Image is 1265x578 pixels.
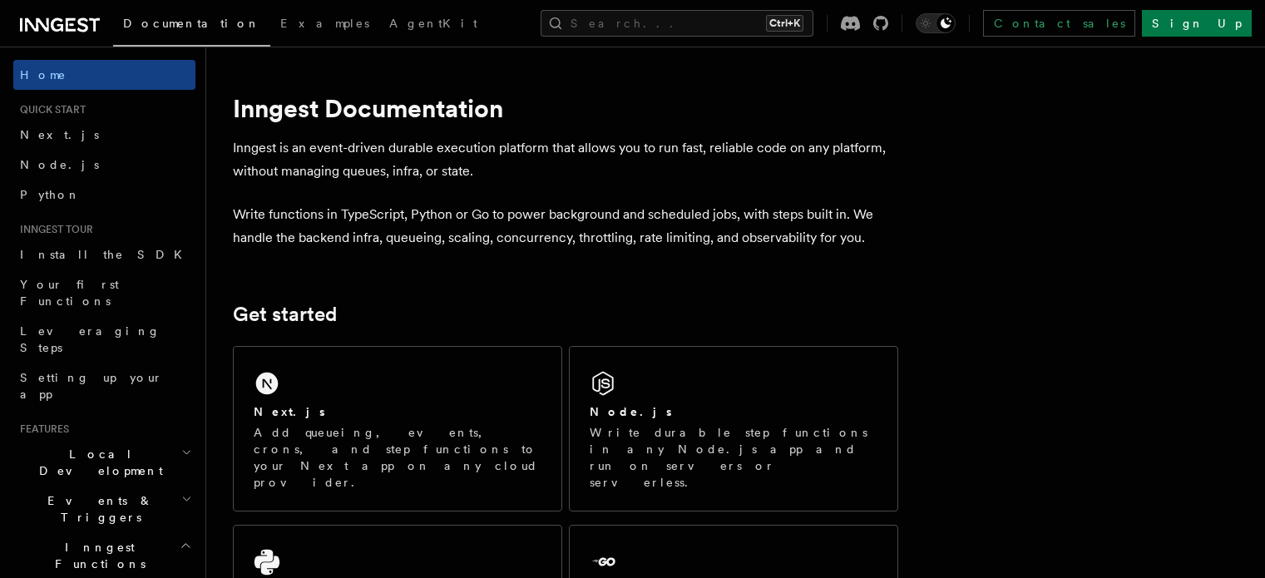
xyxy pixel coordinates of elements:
[20,248,192,261] span: Install the SDK
[541,10,813,37] button: Search...Ctrl+K
[13,120,195,150] a: Next.js
[20,188,81,201] span: Python
[13,150,195,180] a: Node.js
[13,492,181,526] span: Events & Triggers
[13,539,180,572] span: Inngest Functions
[389,17,477,30] span: AgentKit
[13,446,181,479] span: Local Development
[766,15,803,32] kbd: Ctrl+K
[590,424,877,491] p: Write durable step functions in any Node.js app and run on servers or serverless.
[254,424,541,491] p: Add queueing, events, crons, and step functions to your Next app on any cloud provider.
[254,403,325,420] h2: Next.js
[13,240,195,269] a: Install the SDK
[233,203,898,249] p: Write functions in TypeScript, Python or Go to power background and scheduled jobs, with steps bu...
[20,67,67,83] span: Home
[13,180,195,210] a: Python
[916,13,956,33] button: Toggle dark mode
[233,346,562,511] a: Next.jsAdd queueing, events, crons, and step functions to your Next app on any cloud provider.
[13,439,195,486] button: Local Development
[233,93,898,123] h1: Inngest Documentation
[280,17,369,30] span: Examples
[569,346,898,511] a: Node.jsWrite durable step functions in any Node.js app and run on servers or serverless.
[113,5,270,47] a: Documentation
[590,403,672,420] h2: Node.js
[13,60,195,90] a: Home
[20,278,119,308] span: Your first Functions
[20,324,161,354] span: Leveraging Steps
[1142,10,1252,37] a: Sign Up
[13,316,195,363] a: Leveraging Steps
[13,486,195,532] button: Events & Triggers
[20,158,99,171] span: Node.js
[379,5,487,45] a: AgentKit
[20,371,163,401] span: Setting up your app
[20,128,99,141] span: Next.js
[13,103,86,116] span: Quick start
[983,10,1135,37] a: Contact sales
[13,422,69,436] span: Features
[233,303,337,326] a: Get started
[13,363,195,409] a: Setting up your app
[233,136,898,183] p: Inngest is an event-driven durable execution platform that allows you to run fast, reliable code ...
[13,223,93,236] span: Inngest tour
[123,17,260,30] span: Documentation
[13,269,195,316] a: Your first Functions
[270,5,379,45] a: Examples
